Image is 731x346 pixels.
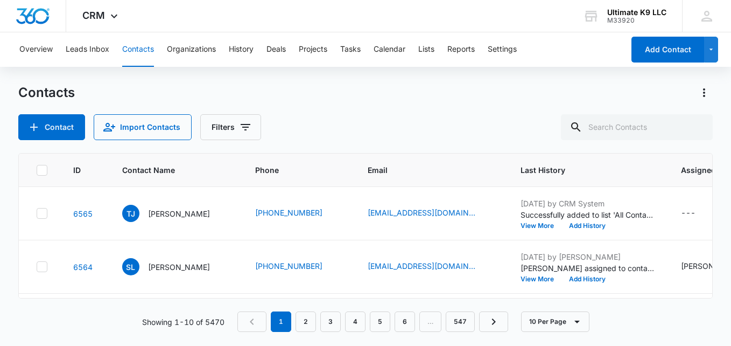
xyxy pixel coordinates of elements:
[488,32,517,67] button: Settings
[255,260,342,273] div: Phone - 410-507-8652 - Select to Edit Field
[18,114,85,140] button: Add Contact
[148,208,210,219] p: [PERSON_NAME]
[561,276,613,282] button: Add History
[368,260,495,273] div: Email - scourtney12@gmail.com - Select to Edit Field
[521,223,561,229] button: View More
[607,17,666,24] div: account id
[167,32,216,67] button: Organizations
[255,260,322,272] a: [PHONE_NUMBER]
[122,258,229,275] div: Contact Name - Shannon Lentz - Select to Edit Field
[368,164,479,176] span: Email
[66,32,109,67] button: Leads Inbox
[237,312,508,332] nav: Pagination
[122,258,139,275] span: SL
[521,209,655,220] p: Successfully added to list 'All Contacts'.
[271,312,291,332] em: 1
[73,262,93,272] a: Navigate to contact details page for Shannon Lentz
[681,207,695,220] div: ---
[320,312,341,332] a: Page 3
[255,164,326,176] span: Phone
[73,209,93,218] a: Navigate to contact details page for Trey Johnson
[370,312,390,332] a: Page 5
[631,37,704,63] button: Add Contact
[521,198,655,209] p: [DATE] by CRM System
[374,32,405,67] button: Calendar
[607,8,666,17] div: account name
[82,10,105,21] span: CRM
[255,207,342,220] div: Phone - 7034006326 - Select to Edit Field
[521,164,639,176] span: Last History
[19,32,53,67] button: Overview
[122,164,214,176] span: Contact Name
[368,260,475,272] a: [EMAIL_ADDRESS][DOMAIN_NAME]
[521,276,561,282] button: View More
[299,32,327,67] button: Projects
[266,32,286,67] button: Deals
[229,32,254,67] button: History
[681,207,715,220] div: Assigned To - - Select to Edit Field
[142,316,224,328] p: Showing 1-10 of 5470
[122,205,229,222] div: Contact Name - Trey Johnson - Select to Edit Field
[368,207,475,218] a: [EMAIL_ADDRESS][DOMAIN_NAME]
[94,114,192,140] button: Import Contacts
[561,223,613,229] button: Add History
[18,85,75,101] h1: Contacts
[345,312,365,332] a: Page 4
[521,262,655,274] p: [PERSON_NAME] assigned to contact.
[200,114,261,140] button: Filters
[296,312,316,332] a: Page 2
[447,32,475,67] button: Reports
[122,205,139,222] span: TJ
[418,32,434,67] button: Lists
[122,32,154,67] button: Contacts
[255,207,322,218] a: [PHONE_NUMBER]
[368,207,495,220] div: Email - treyj2@gmail.com - Select to Edit Field
[446,312,475,332] a: Page 547
[521,312,589,332] button: 10 Per Page
[479,312,508,332] a: Next Page
[148,261,210,273] p: [PERSON_NAME]
[695,84,713,101] button: Actions
[73,164,81,176] span: ID
[561,114,713,140] input: Search Contacts
[521,251,655,262] p: [DATE] by [PERSON_NAME]
[340,32,361,67] button: Tasks
[395,312,415,332] a: Page 6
